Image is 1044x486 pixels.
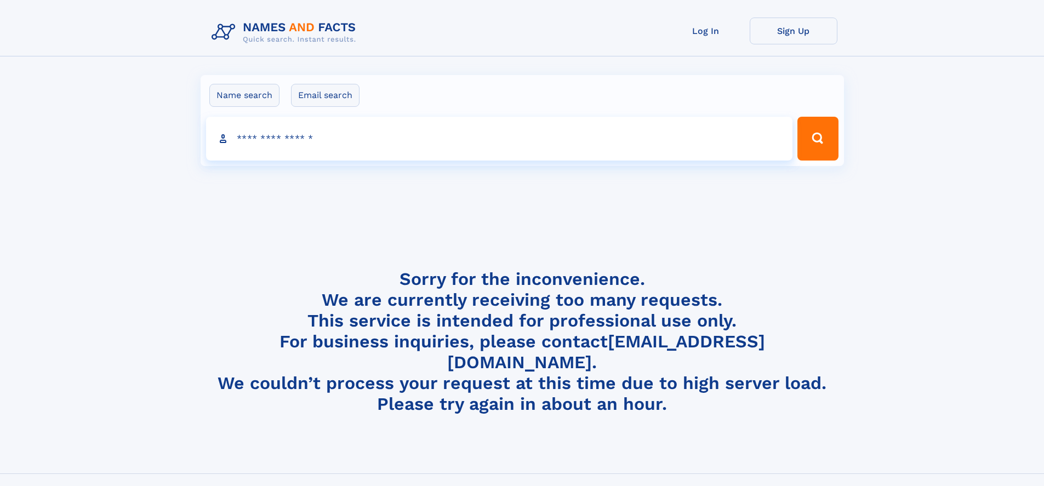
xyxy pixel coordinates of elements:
[797,117,838,161] button: Search Button
[750,18,837,44] a: Sign Up
[206,117,793,161] input: search input
[207,268,837,415] h4: Sorry for the inconvenience. We are currently receiving too many requests. This service is intend...
[209,84,279,107] label: Name search
[207,18,365,47] img: Logo Names and Facts
[291,84,360,107] label: Email search
[662,18,750,44] a: Log In
[447,331,765,373] a: [EMAIL_ADDRESS][DOMAIN_NAME]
